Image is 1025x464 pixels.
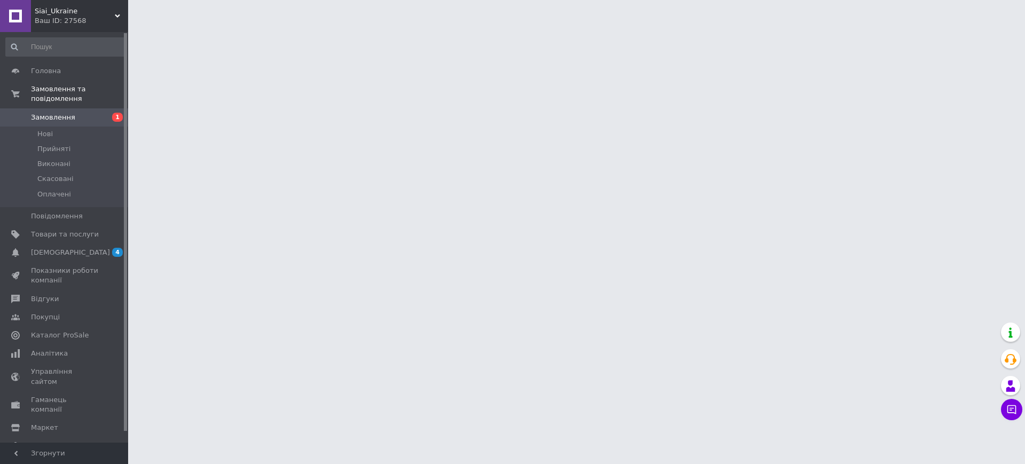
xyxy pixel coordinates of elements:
span: Налаштування [31,441,85,451]
span: Повідомлення [31,211,83,221]
span: Відгуки [31,294,59,304]
span: 1 [112,113,123,122]
span: Каталог ProSale [31,331,89,340]
span: Маркет [31,423,58,432]
span: Замовлення та повідомлення [31,84,128,104]
span: Siai_Ukraine [35,6,115,16]
button: Чат з покупцем [1001,399,1022,420]
span: Покупці [31,312,60,322]
span: Показники роботи компанії [31,266,99,285]
span: Аналітика [31,349,68,358]
span: Товари та послуги [31,230,99,239]
span: Виконані [37,159,70,169]
span: Нові [37,129,53,139]
div: Ваш ID: 27568 [35,16,128,26]
span: [DEMOGRAPHIC_DATA] [31,248,110,257]
span: Головна [31,66,61,76]
span: Замовлення [31,113,75,122]
span: Скасовані [37,174,74,184]
span: Управління сайтом [31,367,99,386]
span: Гаманець компанії [31,395,99,414]
span: 4 [112,248,123,257]
span: Прийняті [37,144,70,154]
span: Оплачені [37,190,71,199]
input: Пошук [5,37,126,57]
